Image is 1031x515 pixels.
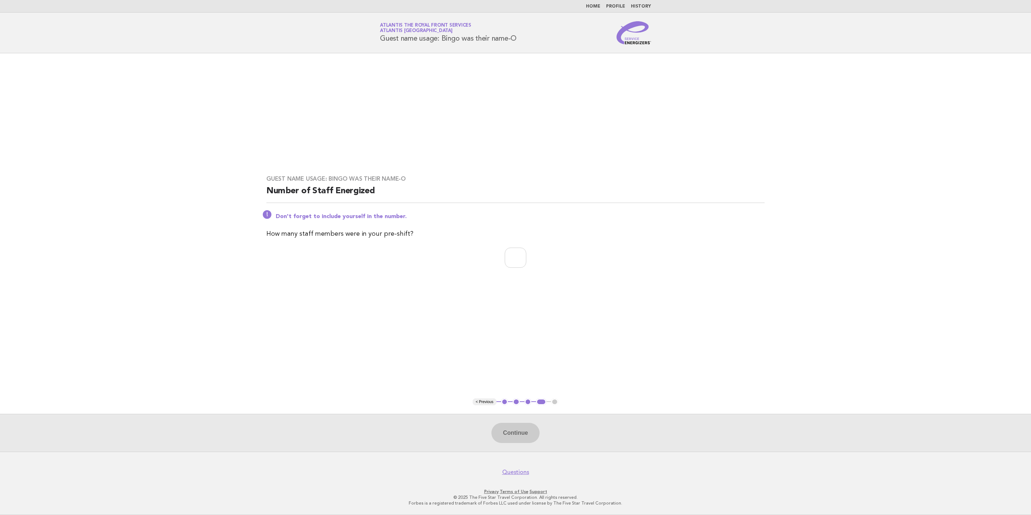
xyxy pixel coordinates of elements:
a: Support [530,489,547,494]
button: 4 [536,398,546,406]
p: Don't forget to include yourself in the number. [276,213,765,220]
img: Service Energizers [617,21,651,44]
button: 3 [524,398,532,406]
button: 2 [513,398,520,406]
p: Forbes is a registered trademark of Forbes LLC used under license by The Five Star Travel Corpora... [295,500,736,506]
h2: Number of Staff Energized [266,185,765,203]
a: Atlantis The Royal Front ServicesAtlantis [GEOGRAPHIC_DATA] [380,23,471,33]
a: Home [586,4,600,9]
a: Questions [502,469,529,476]
h1: Guest name usage: Bingo was their name-O [380,23,517,42]
p: © 2025 The Five Star Travel Corporation. All rights reserved. [295,494,736,500]
a: Profile [606,4,625,9]
a: History [631,4,651,9]
a: Terms of Use [500,489,528,494]
h3: Guest name usage: Bingo was their name-O [266,175,765,182]
button: < Previous [473,398,496,406]
span: Atlantis [GEOGRAPHIC_DATA] [380,29,453,33]
button: 1 [501,398,508,406]
a: Privacy [484,489,499,494]
p: · · [295,489,736,494]
p: How many staff members were in your pre-shift? [266,229,765,239]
